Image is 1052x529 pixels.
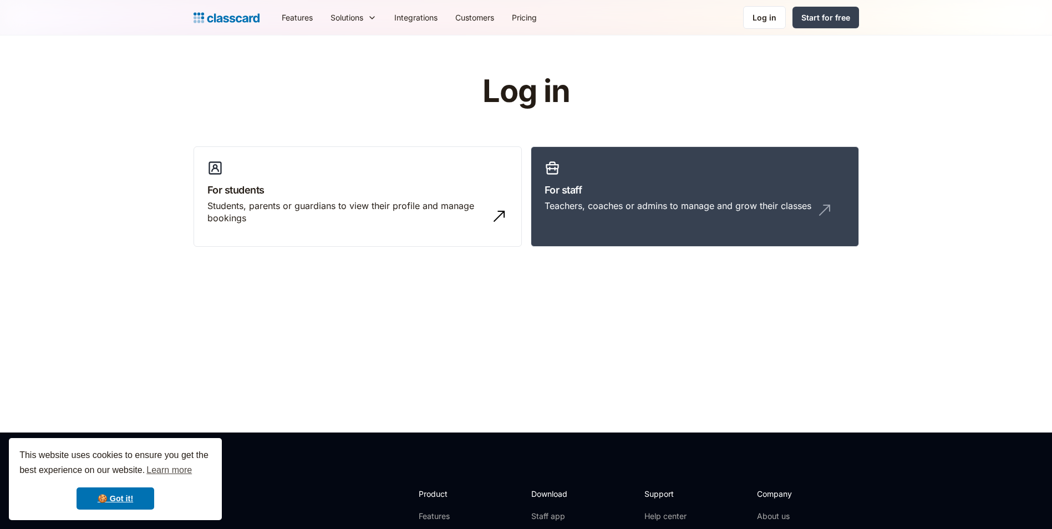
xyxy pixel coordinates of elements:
[545,182,845,197] h3: For staff
[757,488,831,500] h2: Company
[446,5,503,30] a: Customers
[419,511,478,522] a: Features
[503,5,546,30] a: Pricing
[743,6,786,29] a: Log in
[531,146,859,247] a: For staffTeachers, coaches or admins to manage and grow their classes
[207,200,486,225] div: Students, parents or guardians to view their profile and manage bookings
[194,10,260,26] a: home
[322,5,385,30] div: Solutions
[792,7,859,28] a: Start for free
[531,488,577,500] h2: Download
[385,5,446,30] a: Integrations
[331,12,363,23] div: Solutions
[19,449,211,479] span: This website uses cookies to ensure you get the best experience on our website.
[545,200,811,212] div: Teachers, coaches or admins to manage and grow their classes
[194,146,522,247] a: For studentsStudents, parents or guardians to view their profile and manage bookings
[644,511,689,522] a: Help center
[419,488,478,500] h2: Product
[757,511,831,522] a: About us
[801,12,850,23] div: Start for free
[753,12,776,23] div: Log in
[350,74,702,109] h1: Log in
[273,5,322,30] a: Features
[77,487,154,510] a: dismiss cookie message
[145,462,194,479] a: learn more about cookies
[9,438,222,520] div: cookieconsent
[644,488,689,500] h2: Support
[531,511,577,522] a: Staff app
[207,182,508,197] h3: For students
